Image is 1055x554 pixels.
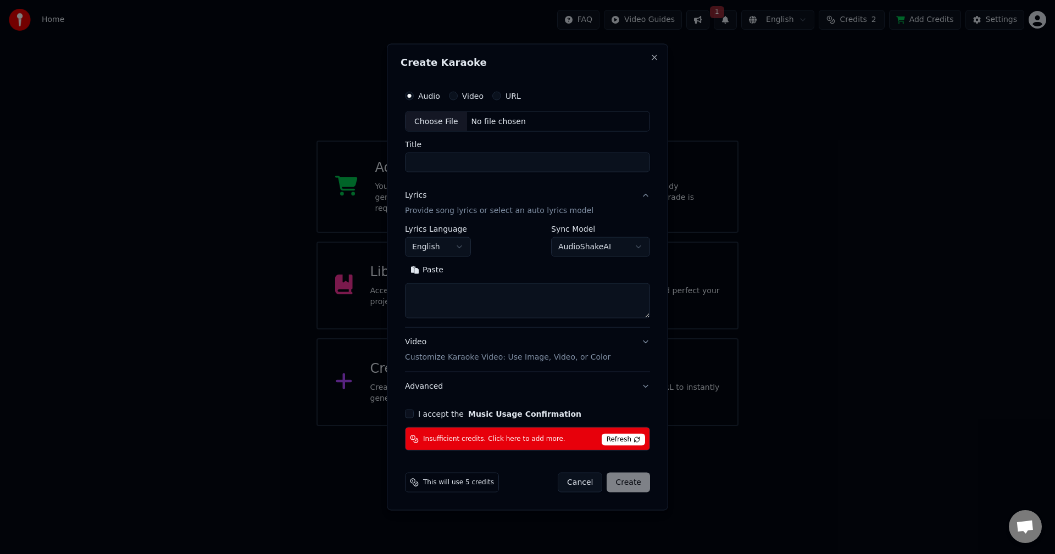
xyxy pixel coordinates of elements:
[551,225,650,233] label: Sync Model
[401,57,654,67] h2: Create Karaoke
[405,261,449,279] button: Paste
[602,434,645,446] span: Refresh
[423,478,494,487] span: This will use 5 credits
[423,434,565,443] span: Insufficient credits. Click here to add more.
[405,141,650,148] label: Title
[405,225,471,233] label: Lyrics Language
[405,352,610,363] p: Customize Karaoke Video: Use Image, Video, or Color
[405,225,650,327] div: LyricsProvide song lyrics or select an auto lyrics model
[405,190,426,201] div: Lyrics
[462,92,484,99] label: Video
[405,337,610,363] div: Video
[405,181,650,225] button: LyricsProvide song lyrics or select an auto lyrics model
[467,116,530,127] div: No file chosen
[405,205,593,216] p: Provide song lyrics or select an auto lyrics model
[558,473,602,493] button: Cancel
[405,328,650,372] button: VideoCustomize Karaoke Video: Use Image, Video, or Color
[418,92,440,99] label: Audio
[406,111,467,131] div: Choose File
[405,372,650,401] button: Advanced
[468,410,581,418] button: I accept the
[506,92,521,99] label: URL
[418,410,581,418] label: I accept the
